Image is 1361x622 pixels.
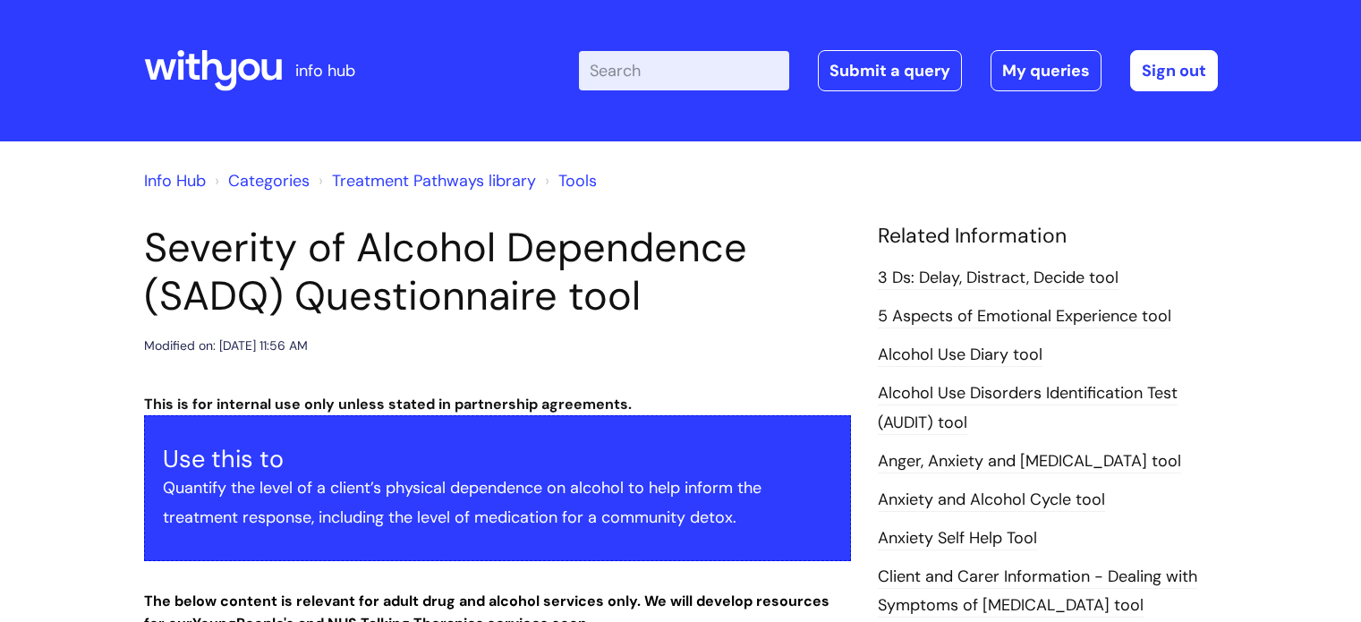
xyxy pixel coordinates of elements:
[314,166,536,195] li: Treatment Pathways library
[332,170,536,192] a: Treatment Pathways library
[818,50,962,91] a: Submit a query
[228,170,310,192] a: Categories
[295,56,355,85] p: info hub
[878,224,1218,249] h4: Related Information
[878,267,1119,290] a: 3 Ds: Delay, Distract, Decide tool
[144,224,851,320] h1: Severity of Alcohol Dependence (SADQ) Questionnaire tool
[210,166,310,195] li: Solution home
[540,166,597,195] li: Tools
[144,395,632,413] span: This is for internal use only unless stated in partnership agreements.
[144,335,308,357] div: Modified on: [DATE] 11:56 AM
[163,445,832,473] h3: Use this to
[878,489,1105,512] a: Anxiety and Alcohol Cycle tool
[1130,50,1218,91] a: Sign out
[163,473,832,532] p: Quantify the level of a client’s physical dependence on alcohol to help inform the treatment resp...
[579,50,1218,91] div: | -
[878,527,1037,550] a: Anxiety Self Help Tool
[579,51,789,90] input: Search
[878,305,1171,328] a: 5 Aspects of Emotional Experience tool
[878,382,1178,434] a: Alcohol Use Disorders Identification Test (AUDIT) tool
[144,170,206,192] a: Info Hub
[878,344,1042,367] a: Alcohol Use Diary tool
[558,170,597,192] a: Tools
[878,450,1181,473] a: Anger, Anxiety and [MEDICAL_DATA] tool
[878,566,1197,618] a: Client and Carer Information - Dealing with Symptoms of [MEDICAL_DATA] tool
[991,50,1102,91] a: My queries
